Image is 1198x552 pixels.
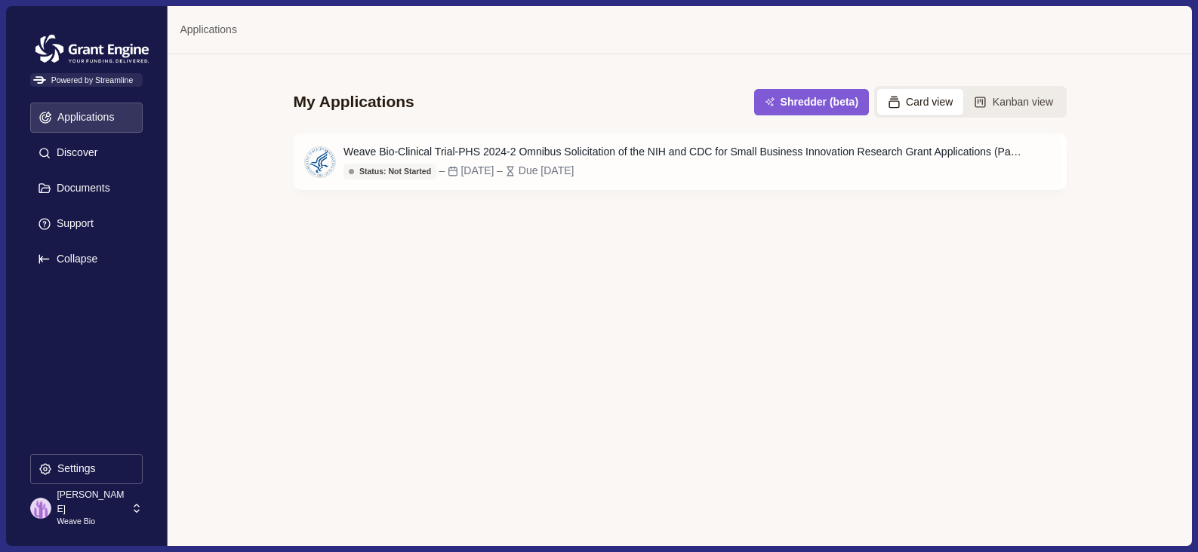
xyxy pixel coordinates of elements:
p: Support [51,217,94,230]
img: Powered by Streamline Logo [33,76,46,84]
p: Discover [51,146,97,159]
img: HHS.png [305,147,335,177]
button: Card view [877,89,964,115]
a: Weave Bio-Clinical Trial-PHS 2024-2 Omnibus Solicitation of the NIH and CDC for Small Business In... [294,133,1067,189]
div: My Applications [294,91,414,112]
button: Kanban view [963,89,1064,115]
div: Status: Not Started [349,167,431,176]
div: Weave Bio-Clinical Trial-PHS 2024-2 Omnibus Solicitation of the NIH and CDC for Small Business In... [343,144,1023,160]
p: [PERSON_NAME] [57,488,126,516]
p: Weave Bio [57,516,126,528]
p: Collapse [51,253,97,265]
a: Grantengine Logo [30,30,143,47]
p: Documents [51,182,110,195]
div: [DATE] [460,163,494,179]
button: Discover [30,138,143,168]
button: Expand [30,244,143,274]
img: Grantengine Logo [30,30,154,68]
button: Support [30,209,143,239]
a: Applications [180,22,237,38]
div: – [439,163,445,179]
span: Powered by Streamline [30,73,143,87]
p: Settings [52,462,96,475]
div: – [497,163,503,179]
button: Applications [30,103,143,133]
div: Due [DATE] [519,163,574,179]
img: profile picture [30,498,51,519]
button: Documents [30,173,143,204]
button: Settings [30,454,143,484]
a: Settings [30,454,143,489]
p: Applications [52,111,115,124]
button: Shredder (beta) [754,89,869,115]
button: Status: Not Started [343,164,436,179]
